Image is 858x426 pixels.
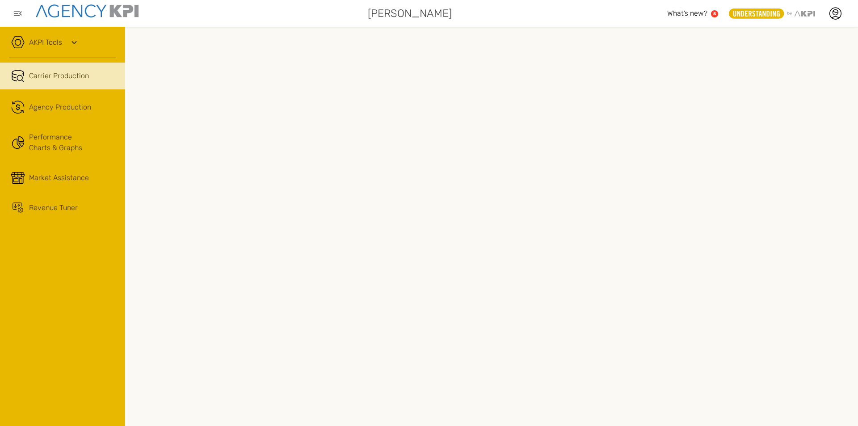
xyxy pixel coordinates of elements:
span: Carrier Production [29,71,89,81]
text: 5 [713,11,716,16]
span: [PERSON_NAME] [368,5,452,21]
span: What’s new? [667,9,707,17]
span: Market Assistance [29,173,89,183]
a: 5 [711,10,718,17]
img: agencykpi-logo-550x69-2d9e3fa8.png [36,4,139,17]
span: Agency Production [29,102,91,113]
span: Revenue Tuner [29,202,78,213]
a: AKPI Tools [29,37,62,48]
